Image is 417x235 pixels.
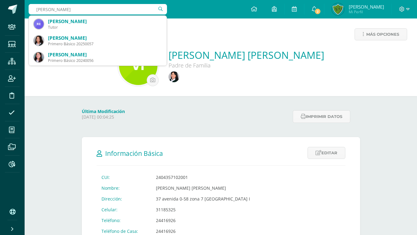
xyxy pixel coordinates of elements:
div: Primero Básico 20240056 [48,58,162,63]
div: [PERSON_NAME] [48,35,162,41]
td: Celular: [97,204,151,215]
p: [DATE] 00:04:25 [82,114,289,120]
span: Información Básica [105,149,163,158]
img: 66ea47f2dfefc4b6319cff1075b3c3b9.png [34,36,44,46]
td: 37 avenida 0-58 zona 7 [GEOGRAPHIC_DATA] I [151,193,255,204]
td: Dirección: [97,193,151,204]
img: 0980a5d94a2ebc1b747bd4bbfdd9fc42.png [34,19,44,29]
img: b48326931a01e671f96b5ec7d1125222.png [34,52,44,62]
h4: Última Modificación [82,108,289,114]
a: Editar [308,147,345,159]
div: Padre de Familia [169,62,324,69]
td: 2404357102001 [151,172,255,183]
div: Primero Básico 20250057 [48,41,162,47]
span: Mi Perfil [349,9,384,14]
span: Más opciones [366,29,399,40]
div: [PERSON_NAME] [48,51,162,58]
input: Busca un usuario... [29,4,167,14]
td: 31185325 [151,204,255,215]
img: a027cb2715fc0bed0e3d53f9a5f0b33d.png [332,3,344,15]
td: Nombre: [97,183,151,193]
img: bf9f2516ccd3343df7f6f7df24b8e0b1.png [169,71,179,82]
button: Imprimir datos [293,110,350,123]
td: [PERSON_NAME] [PERSON_NAME] [151,183,255,193]
td: CUI: [97,172,151,183]
td: 24416926 [151,215,255,226]
a: Más opciones [355,28,407,40]
span: [PERSON_NAME] [349,4,384,10]
a: [PERSON_NAME] [PERSON_NAME] [169,48,324,62]
div: Tutor [48,25,162,30]
span: 2 [314,8,321,15]
td: Teléfono: [97,215,151,226]
div: [PERSON_NAME] [48,18,162,25]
